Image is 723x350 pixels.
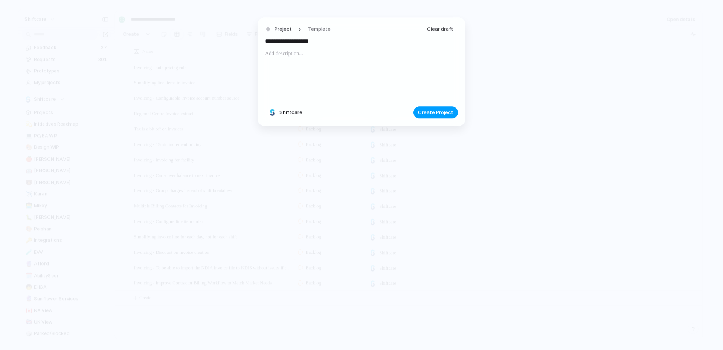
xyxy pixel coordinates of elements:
button: Create Project [413,106,458,118]
button: Project [263,24,294,35]
button: Template [304,24,335,35]
span: Create Project [418,109,453,117]
button: Clear draft [423,23,458,35]
span: Shiftcare [279,109,302,117]
span: Template [308,25,331,33]
span: Project [275,25,292,33]
span: Clear draft [427,26,453,33]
